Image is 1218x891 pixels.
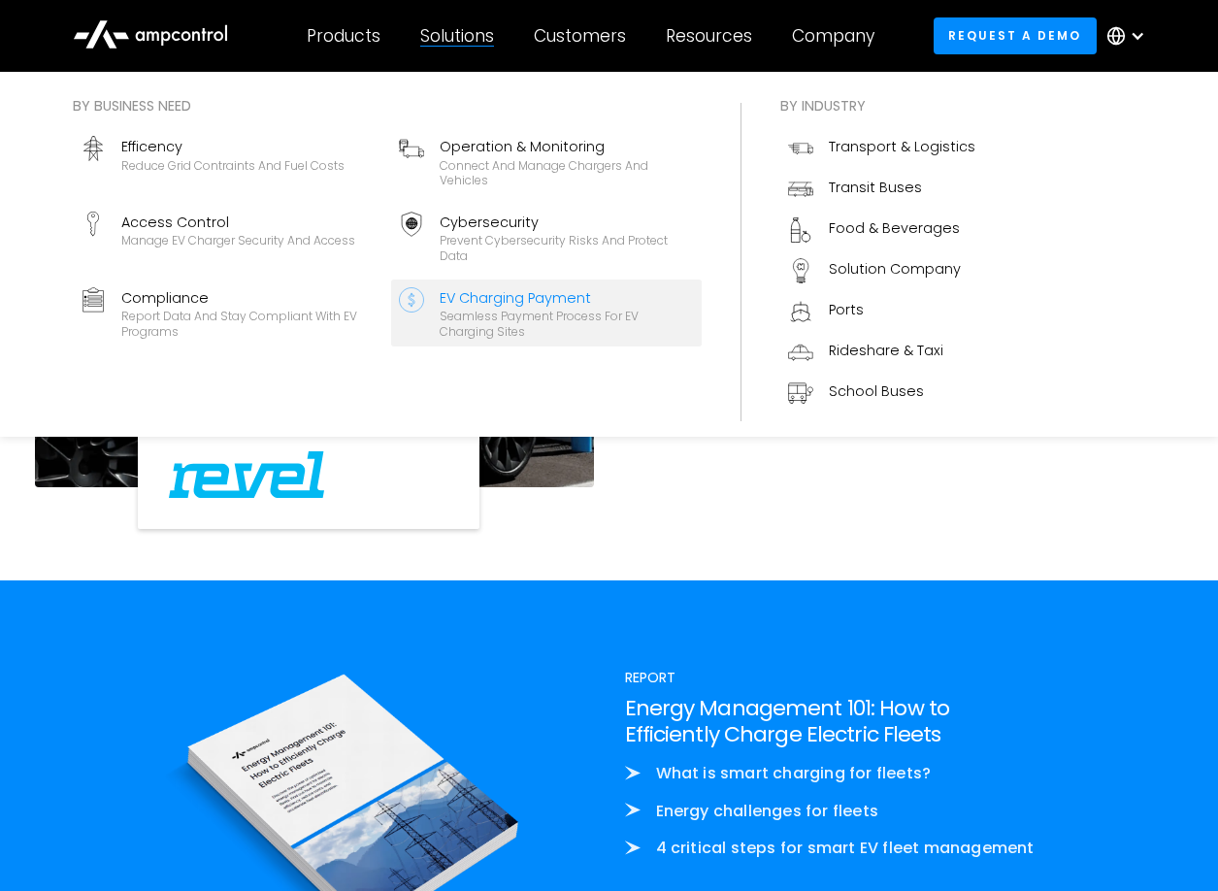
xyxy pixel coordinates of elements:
div: School Buses [829,380,924,402]
h3: Energy Management 101: How to Efficiently Charge Electric Fleets [625,696,1122,747]
a: Rideshare & Taxi [780,332,983,373]
div: By industry [780,95,983,116]
a: EV Charging PaymentSeamless Payment Process for EV Charging Sites [391,280,702,347]
div: Customers [534,25,626,47]
div: Food & Beverages [829,217,960,239]
div: Access Control [121,212,355,233]
div: EV Charging Payment [440,287,694,309]
div: Prevent cybersecurity risks and protect data [440,233,694,263]
li: What is smart charging for fleets? [625,763,1122,784]
a: EfficencyReduce grid contraints and fuel costs [73,128,383,196]
div: Resources [666,25,752,47]
div: Efficency [121,136,345,157]
a: Food & Beverages [780,210,983,250]
div: Transport & Logistics [829,136,975,157]
div: Reduce grid contraints and fuel costs [121,158,345,174]
a: Ports [780,291,983,332]
div: Operation & Monitoring [440,136,694,157]
div: Company [792,25,874,47]
a: CybersecurityPrevent cybersecurity risks and protect data [391,204,702,272]
div: Products [307,25,380,47]
a: Transport & Logistics [780,128,983,169]
div: Solutions [420,25,494,47]
div: Manage EV charger security and access [121,233,355,248]
div: Report [625,667,1122,688]
a: School Buses [780,373,983,413]
div: Connect and manage chargers and vehicles [440,158,694,188]
a: Operation & MonitoringConnect and manage chargers and vehicles [391,128,702,196]
div: Ports [829,299,864,320]
li: Energy challenges for fleets [625,801,1122,822]
a: Request a demo [934,17,1097,53]
a: Transit Buses [780,169,983,210]
li: 4 critical steps for smart EV fleet management [625,838,1122,859]
a: ComplianceReport data and stay compliant with EV programs [73,280,383,347]
a: Solution Company [780,250,983,291]
div: Report data and stay compliant with EV programs [121,309,376,339]
div: By business need [73,95,702,116]
div: Solution Company [829,258,961,280]
div: Compliance [121,287,376,309]
div: Transit Buses [829,177,922,198]
a: Access ControlManage EV charger security and access [73,204,383,272]
div: Cybersecurity [440,212,694,233]
img: Watt EV Logo Real [169,451,324,498]
div: Rideshare & Taxi [829,340,943,361]
div: Seamless Payment Process for EV Charging Sites [440,309,694,339]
